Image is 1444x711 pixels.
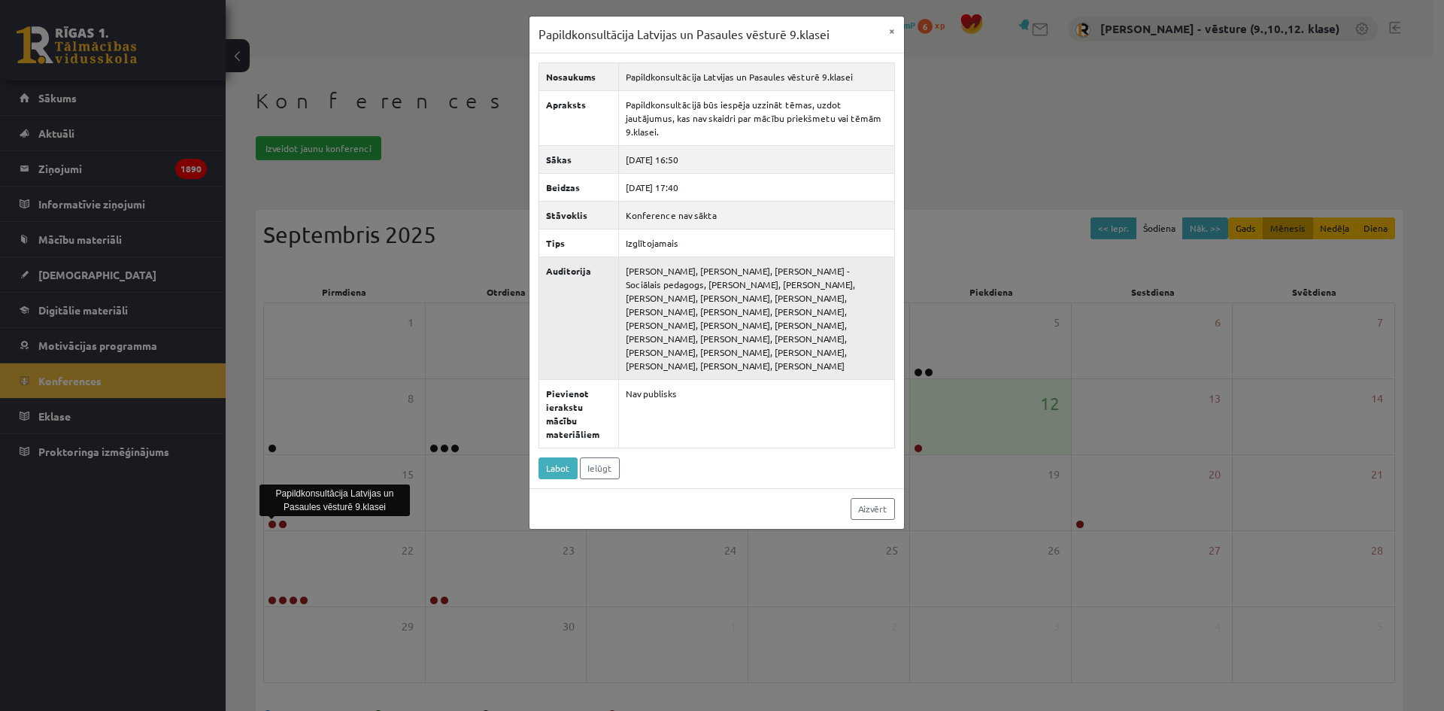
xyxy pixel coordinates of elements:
[538,62,619,90] th: Nosaukums
[538,26,830,44] h3: Papildkonsultācija Latvijas un Pasaules vēsturē 9.klasei
[538,173,619,201] th: Beidzas
[538,457,578,479] a: Labot
[851,498,895,520] a: Aizvērt
[619,257,894,379] td: [PERSON_NAME], [PERSON_NAME], [PERSON_NAME] - Sociālais pedagogs, [PERSON_NAME], [PERSON_NAME], [...
[538,201,619,229] th: Stāvoklis
[619,173,894,201] td: [DATE] 17:40
[538,379,619,448] th: Pievienot ierakstu mācību materiāliem
[538,90,619,145] th: Apraksts
[619,145,894,173] td: [DATE] 16:50
[259,485,410,516] div: Papildkonsultācija Latvijas un Pasaules vēsturē 9.klasei
[880,17,904,45] button: ×
[619,62,894,90] td: Papildkonsultācija Latvijas un Pasaules vēsturē 9.klasei
[619,379,894,448] td: Nav publisks
[538,145,619,173] th: Sākas
[538,229,619,257] th: Tips
[580,457,620,479] a: Ielūgt
[538,257,619,379] th: Auditorija
[619,201,894,229] td: Konference nav sākta
[619,229,894,257] td: Izglītojamais
[619,90,894,145] td: Papildkonsultācijā būs iespēja uzzināt tēmas, uzdot jautājumus, kas nav skaidri par mācību priekš...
